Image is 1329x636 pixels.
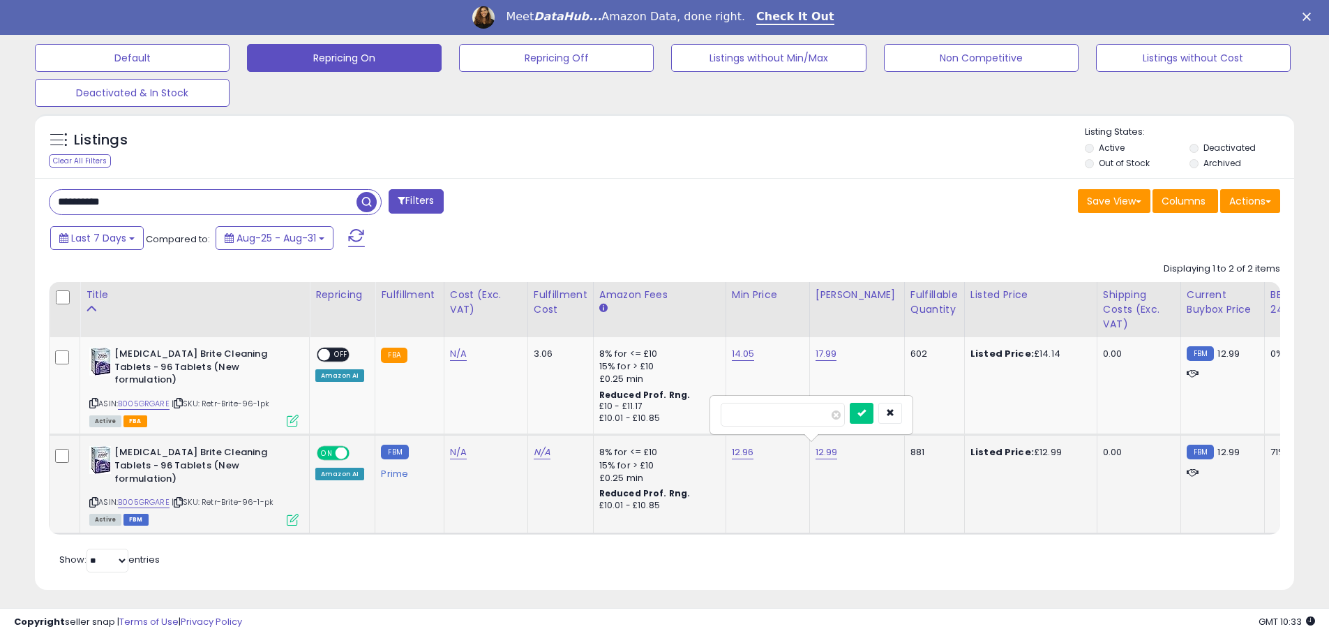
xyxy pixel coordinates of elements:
[381,348,407,363] small: FBA
[114,348,284,390] b: [MEDICAL_DATA] Brite Cleaning Tablets - 96 Tablets (New formulation)
[1099,157,1150,169] label: Out of Stock
[472,6,495,29] img: Profile image for Georgie
[816,288,899,302] div: [PERSON_NAME]
[1270,446,1316,459] div: 71%
[1259,615,1315,628] span: 2025-09-8 10:33 GMT
[1096,44,1291,72] button: Listings without Cost
[599,401,715,413] div: £10 - £11.17
[1162,194,1206,208] span: Columns
[506,10,745,24] div: Meet Amazon Data, done right.
[1203,142,1256,154] label: Deactivated
[450,288,522,317] div: Cost (Exc. VAT)
[671,44,866,72] button: Listings without Min/Max
[118,496,170,508] a: B005GRGARE
[732,347,755,361] a: 14.05
[599,389,691,401] b: Reduced Prof. Rng.
[599,413,715,424] div: £10.01 - £10.85
[1152,189,1218,213] button: Columns
[86,288,303,302] div: Title
[89,446,299,524] div: ASIN:
[89,348,299,425] div: ASIN:
[35,79,230,107] button: Deactivated & In Stock
[970,348,1086,360] div: £14.14
[1270,288,1321,317] div: BB Share 24h.
[1085,126,1294,139] p: Listing States:
[1103,348,1170,360] div: 0.00
[89,348,111,376] img: 51k8mEMy12L._SL40_.jpg
[599,472,715,485] div: £0.25 min
[534,10,601,23] i: DataHub...
[1302,13,1316,21] div: Close
[599,500,715,512] div: £10.01 - £10.85
[216,226,333,250] button: Aug-25 - Aug-31
[1203,157,1241,169] label: Archived
[347,448,370,459] span: OFF
[1164,262,1280,276] div: Displaying 1 to 2 of 2 items
[910,348,954,360] div: 602
[1078,189,1150,213] button: Save View
[1217,347,1240,360] span: 12.99
[1103,446,1170,459] div: 0.00
[1270,348,1316,360] div: 0%
[123,514,149,526] span: FBM
[534,288,587,317] div: Fulfillment Cost
[910,446,954,459] div: 881
[89,446,111,474] img: 51k8mEMy12L._SL40_.jpg
[599,348,715,360] div: 8% for <= £10
[599,487,691,499] b: Reduced Prof. Rng.
[247,44,442,72] button: Repricing On
[71,231,126,245] span: Last 7 Days
[114,446,284,489] b: [MEDICAL_DATA] Brite Cleaning Tablets - 96 Tablets (New formulation)
[49,154,111,168] div: Clear All Filters
[884,44,1079,72] button: Non Competitive
[1103,288,1175,332] div: Shipping Costs (Exc. VAT)
[970,288,1091,302] div: Listed Price
[816,347,837,361] a: 17.99
[74,131,128,150] h5: Listings
[534,445,550,459] a: N/A
[315,288,369,302] div: Repricing
[59,553,160,566] span: Show: entries
[381,463,433,480] div: Prime
[1099,142,1125,154] label: Active
[236,231,316,245] span: Aug-25 - Aug-31
[756,10,834,25] a: Check It Out
[732,445,754,459] a: 12.96
[89,415,121,427] span: All listings currently available for purchase on Amazon
[118,398,170,410] a: B005GRGARE
[318,448,336,459] span: ON
[459,44,654,72] button: Repricing Off
[910,288,959,317] div: Fulfillable Quantity
[181,615,242,628] a: Privacy Policy
[1220,189,1280,213] button: Actions
[599,288,720,302] div: Amazon Fees
[330,349,352,361] span: OFF
[599,360,715,373] div: 15% for > £10
[816,445,838,459] a: 12.99
[89,514,121,526] span: All listings currently available for purchase on Amazon
[1187,445,1214,459] small: FBM
[172,398,269,409] span: | SKU: Retr-Brite-96-1pk
[1187,346,1214,361] small: FBM
[599,373,715,385] div: £0.25 min
[381,288,437,302] div: Fulfillment
[732,288,804,302] div: Min Price
[1187,288,1259,317] div: Current Buybox Price
[599,459,715,472] div: 15% for > £10
[146,232,210,246] span: Compared to:
[1217,445,1240,459] span: 12.99
[450,445,467,459] a: N/A
[14,615,65,628] strong: Copyright
[14,616,242,629] div: seller snap | |
[315,468,364,480] div: Amazon AI
[172,496,273,508] span: | SKU: Retr-Brite-96-1-pk
[534,348,583,360] div: 3.06
[599,446,715,459] div: 8% for <= £10
[970,446,1086,459] div: £12.99
[119,615,179,628] a: Terms of Use
[381,445,408,459] small: FBM
[389,189,443,214] button: Filters
[970,347,1034,360] b: Listed Price:
[50,226,144,250] button: Last 7 Days
[450,347,467,361] a: N/A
